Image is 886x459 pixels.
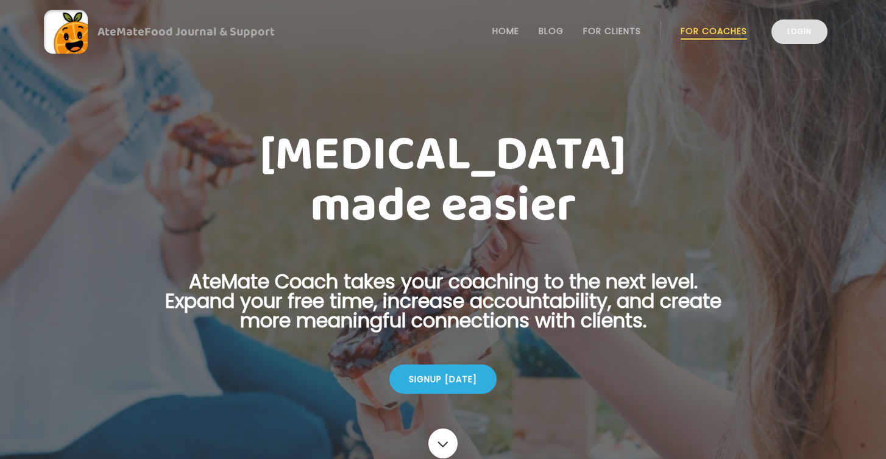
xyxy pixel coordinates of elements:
[681,26,747,36] a: For Coaches
[771,20,828,44] a: Login
[88,22,275,41] div: AteMate
[144,22,275,41] span: Food Journal & Support
[539,26,564,36] a: Blog
[583,26,641,36] a: For Clients
[492,26,519,36] a: Home
[146,129,740,232] h1: [MEDICAL_DATA] made easier
[146,272,740,345] p: AteMate Coach takes your coaching to the next level. Expand your free time, increase accountabili...
[389,365,497,394] div: Signup [DATE]
[44,10,842,54] a: AteMateFood Journal & Support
